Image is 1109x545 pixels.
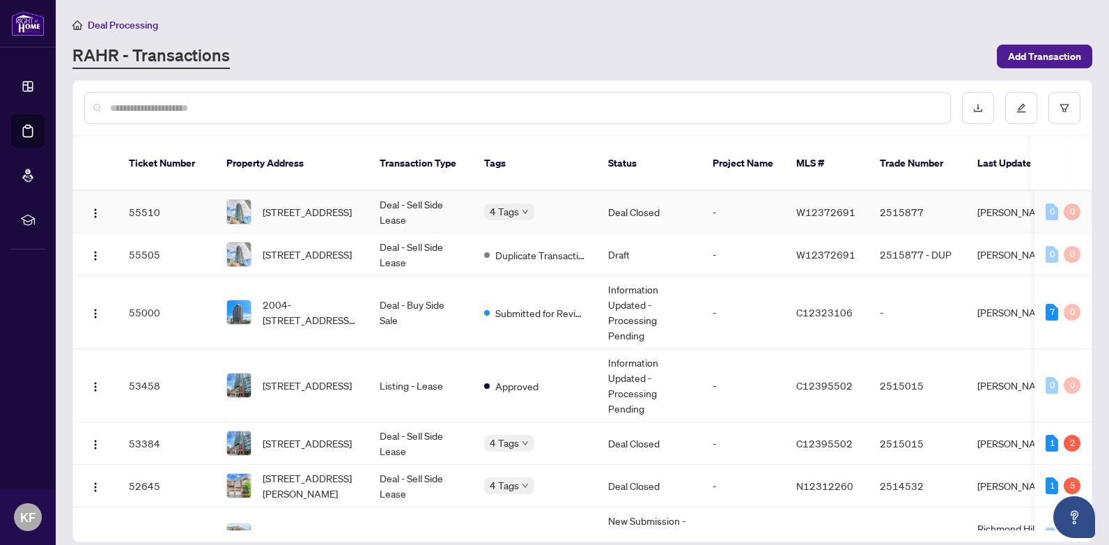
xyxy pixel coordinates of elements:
span: 2004-[STREET_ADDRESS][PERSON_NAME] [263,297,357,328]
td: Deal Closed [597,422,701,465]
td: Draft [597,233,701,276]
span: [STREET_ADDRESS] [263,247,352,262]
div: 0 [1046,246,1058,263]
td: [PERSON_NAME] [966,191,1071,233]
div: 7 [1046,304,1058,321]
span: C12395502 [796,437,853,450]
span: edit [1016,103,1026,113]
button: Logo [84,374,107,397]
span: [STREET_ADDRESS] [263,436,352,451]
td: [PERSON_NAME] [966,276,1071,349]
span: 4 Tags [490,477,519,493]
button: Logo [84,475,107,497]
img: logo [11,10,45,36]
button: Add Transaction [997,45,1092,68]
span: W12372691 [796,248,855,261]
td: - [701,349,785,422]
span: download [973,103,983,113]
span: KF [20,507,36,527]
span: 4 Tags [490,435,519,451]
td: - [701,465,785,507]
img: thumbnail-img [227,374,251,397]
td: 53458 [118,349,215,422]
td: Deal Closed [597,191,701,233]
div: 0 [1064,304,1080,321]
td: Listing - Lease [369,349,473,422]
img: Logo [90,308,101,319]
div: 2 [1064,435,1080,452]
td: [PERSON_NAME] [966,349,1071,422]
td: - [701,191,785,233]
div: 0 [1046,204,1058,220]
button: Logo [84,243,107,266]
td: 2515015 [869,349,966,422]
span: Submitted for Review [495,305,586,321]
td: Information Updated - Processing Pending [597,276,701,349]
a: RAHR - Transactions [72,44,230,69]
td: - [701,422,785,465]
div: 0 [1064,377,1080,394]
td: [PERSON_NAME] [966,233,1071,276]
button: download [962,92,994,124]
span: W12372691 [796,206,855,218]
td: Deal - Sell Side Lease [369,233,473,276]
img: thumbnail-img [227,431,251,455]
td: - [701,276,785,349]
div: 1 [1046,435,1058,452]
span: Deal Processing [88,19,158,31]
span: [STREET_ADDRESS][PERSON_NAME] [263,470,357,501]
span: Add Transaction [1008,45,1081,68]
img: thumbnail-img [227,243,251,266]
th: Property Address [215,137,369,191]
th: Project Name [701,137,785,191]
img: Logo [90,439,101,450]
th: Last Updated By [966,137,1071,191]
td: 2515877 - DUP [869,233,966,276]
td: 55000 [118,276,215,349]
td: 52645 [118,465,215,507]
td: 55510 [118,191,215,233]
th: Status [597,137,701,191]
th: MLS # [785,137,869,191]
img: Logo [90,208,101,219]
img: thumbnail-img [227,300,251,324]
th: Transaction Type [369,137,473,191]
img: Logo [90,482,101,493]
span: 4 Tags [490,204,519,220]
button: Logo [84,201,107,223]
span: down [522,482,529,489]
span: [STREET_ADDRESS] [263,528,352,544]
button: Open asap [1053,496,1095,538]
td: Deal Closed [597,465,701,507]
td: Information Updated - Processing Pending [597,349,701,422]
td: 53384 [118,422,215,465]
img: thumbnail-img [227,200,251,224]
div: 5 [1064,477,1080,494]
span: [STREET_ADDRESS] [263,378,352,393]
td: 55505 [118,233,215,276]
th: Ticket Number [118,137,215,191]
td: 2514532 [869,465,966,507]
span: C12323106 [796,306,853,318]
span: home [72,20,82,30]
th: Tags [473,137,597,191]
span: N12312260 [796,479,853,492]
td: Deal - Sell Side Lease [369,422,473,465]
td: Deal - Sell Side Lease [369,191,473,233]
div: 1 [1046,477,1058,494]
button: Logo [84,301,107,323]
td: - [701,233,785,276]
span: C12395502 [796,379,853,392]
span: Approved [495,378,538,394]
button: Logo [84,432,107,454]
td: 2515015 [869,422,966,465]
td: [PERSON_NAME] [966,465,1071,507]
span: [STREET_ADDRESS] [263,204,352,220]
img: Logo [90,381,101,392]
div: 0 [1064,246,1080,263]
div: 0 [1064,204,1080,220]
span: Approved [495,529,538,544]
span: down [522,440,529,447]
td: Deal - Sell Side Lease [369,465,473,507]
span: down [522,208,529,215]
